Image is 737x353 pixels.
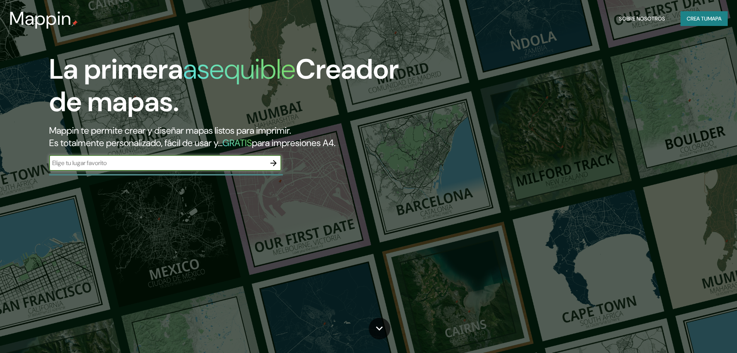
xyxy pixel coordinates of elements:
[9,6,72,31] font: Mappin
[616,11,668,26] button: Sobre nosotros
[49,158,266,167] input: Elige tu lugar favorito
[619,15,665,22] font: Sobre nosotros
[72,20,78,26] img: pin de mapeo
[49,124,291,136] font: Mappin te permite crear y diseñar mapas listos para imprimir.
[49,51,399,120] font: Creador de mapas.
[252,137,335,149] font: para impresiones A4.
[49,51,183,87] font: La primera
[687,15,708,22] font: Crea tu
[222,137,252,149] font: GRATIS
[681,11,728,26] button: Crea tumapa
[183,51,296,87] font: asequible
[708,15,722,22] font: mapa
[49,137,222,149] font: Es totalmente personalizado, fácil de usar y...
